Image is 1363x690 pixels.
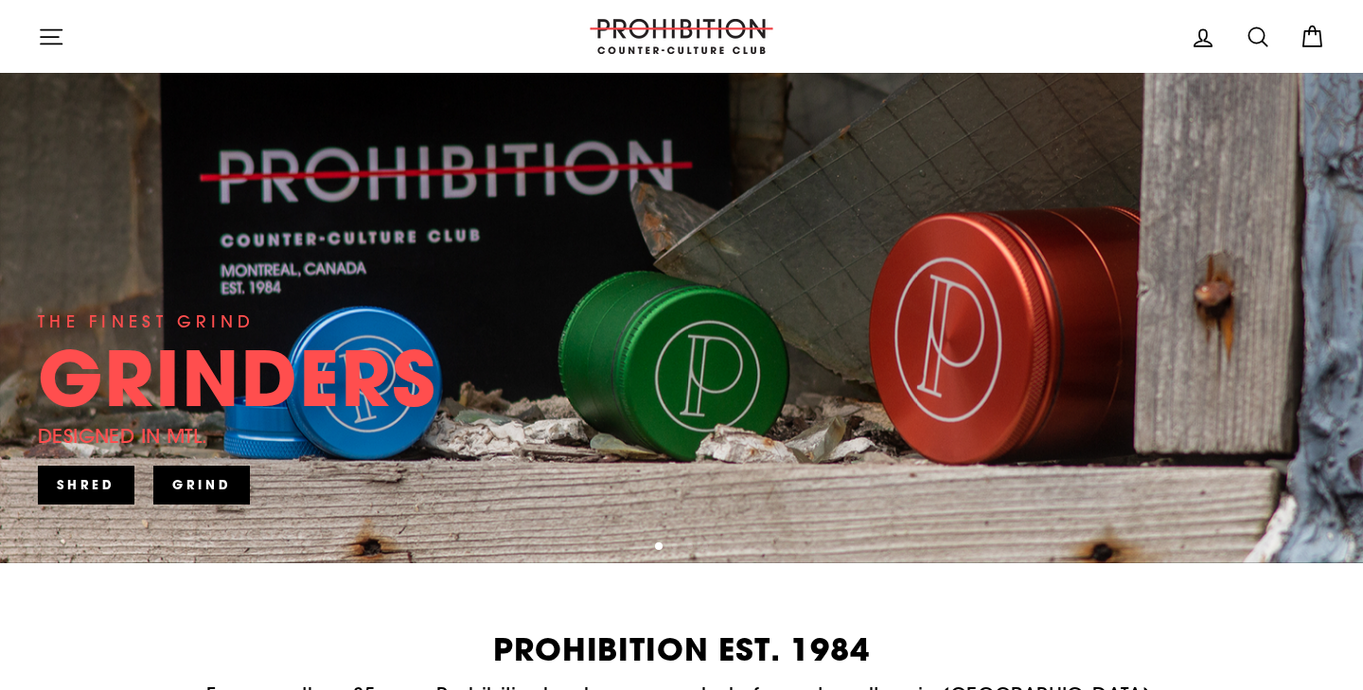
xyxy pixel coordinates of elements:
button: 3 [687,543,697,553]
div: THE FINEST GRIND [38,309,255,335]
div: DESIGNED IN MTL. [38,420,207,451]
button: 2 [672,543,681,553]
a: SHRED [38,466,134,504]
img: PROHIBITION COUNTER-CULTURE CLUB [587,19,776,54]
div: GRINDERS [38,340,437,416]
button: 1 [655,542,664,552]
button: 4 [702,543,712,553]
a: GRIND [153,466,251,504]
h2: PROHIBITION EST. 1984 [38,634,1325,665]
